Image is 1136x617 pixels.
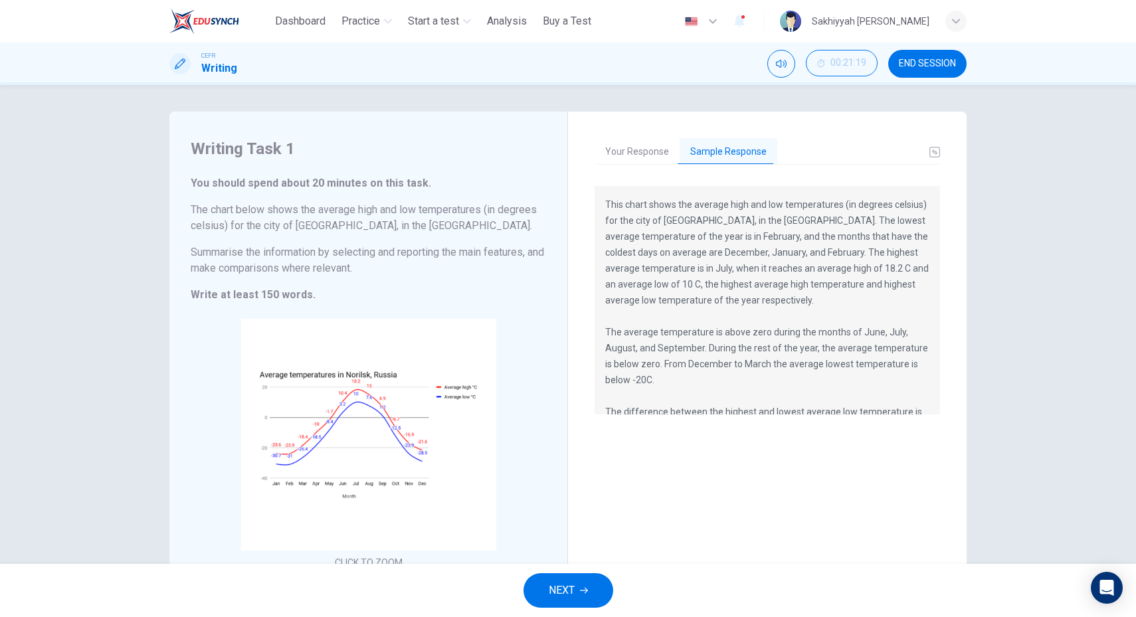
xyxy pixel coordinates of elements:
[806,50,878,76] button: 00:21:19
[899,58,956,69] span: END SESSION
[595,138,940,166] div: basic tabs example
[537,9,597,33] button: Buy a Test
[191,288,316,301] strong: Write at least 150 words.
[336,9,397,33] button: Practice
[191,138,546,159] h4: Writing Task 1
[341,13,380,29] span: Practice
[191,175,546,191] h6: You should spend about 20 minutes on this task.
[543,13,591,29] span: Buy a Test
[201,60,237,76] h1: Writing
[605,197,929,452] p: This chart shows the average high and low temperatures (in degrees celsius) for the city of [GEOG...
[806,50,878,78] div: Hide
[169,8,270,35] a: ELTC logo
[812,13,929,29] div: Sakhiyyah [PERSON_NAME]
[888,50,967,78] button: END SESSION
[169,8,239,35] img: ELTC logo
[487,13,527,29] span: Analysis
[270,9,331,33] button: Dashboard
[191,244,546,276] h6: Summarise the information by selecting and reporting the main features, and make comparisons wher...
[482,9,532,33] button: Analysis
[595,138,680,166] button: Your Response
[680,138,777,166] button: Sample Response
[683,17,700,27] img: en
[408,13,459,29] span: Start a test
[830,58,866,68] span: 00:21:19
[767,50,795,78] div: Mute
[780,11,801,32] img: Profile picture
[191,202,546,234] h6: The chart below shows the average high and low temperatures (in degrees celsius) for the city of ...
[1091,572,1123,604] div: Open Intercom Messenger
[523,573,613,608] button: NEXT
[275,13,326,29] span: Dashboard
[549,581,575,600] span: NEXT
[201,51,215,60] span: CEFR
[403,9,476,33] button: Start a test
